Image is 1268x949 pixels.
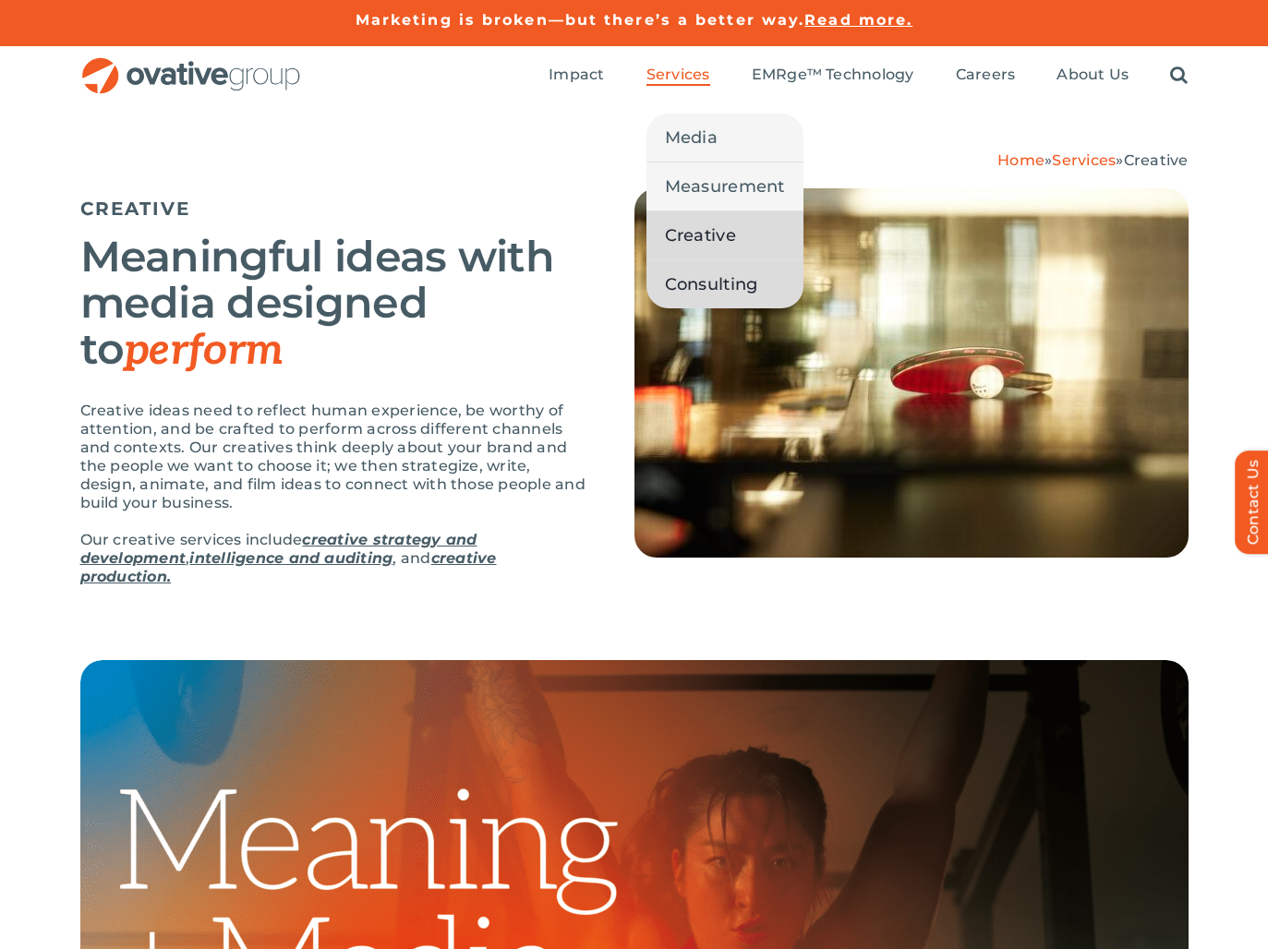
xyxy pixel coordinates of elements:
[665,271,758,297] span: Consulting
[1124,151,1189,169] span: Creative
[80,549,497,585] a: creative production.
[752,66,914,84] span: EMRge™ Technology
[80,55,302,73] a: OG_Full_horizontal_RGB
[189,549,392,567] a: intelligence and auditing
[80,234,588,374] h2: Meaningful ideas with media designed to
[665,125,718,150] span: Media
[1057,66,1129,84] span: About Us
[956,66,1016,86] a: Careers
[646,211,803,259] a: Creative
[646,260,803,308] a: Consulting
[634,188,1189,558] img: Creative – Hero
[665,174,785,199] span: Measurement
[80,531,477,567] a: creative strategy and development
[997,151,1045,169] a: Home
[549,66,604,86] a: Impact
[1057,66,1129,86] a: About Us
[752,66,914,86] a: EMRge™ Technology
[1170,66,1188,86] a: Search
[646,66,710,86] a: Services
[804,11,912,29] a: Read more.
[956,66,1016,84] span: Careers
[549,66,604,84] span: Impact
[646,114,803,162] a: Media
[549,46,1188,105] nav: Menu
[1052,151,1116,169] a: Services
[665,222,736,248] span: Creative
[124,325,283,377] em: perform
[356,11,805,29] a: Marketing is broken—but there’s a better way.
[80,531,588,586] p: Our creative services include , , and
[997,151,1188,169] span: » »
[80,198,588,220] h5: CREATIVE
[646,162,803,210] a: Measurement
[646,66,710,84] span: Services
[80,402,588,512] p: Creative ideas need to reflect human experience, be worthy of attention, and be crafted to perfor...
